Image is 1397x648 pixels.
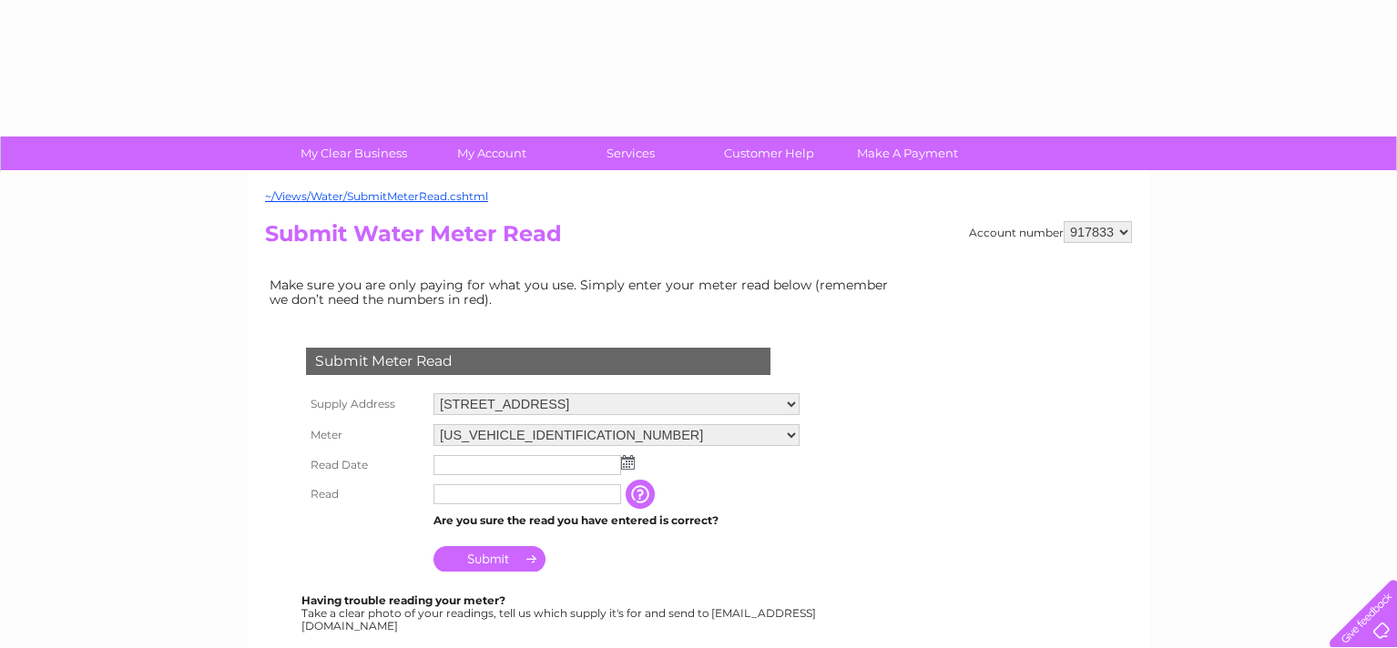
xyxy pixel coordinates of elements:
[969,221,1132,243] div: Account number
[265,189,488,203] a: ~/Views/Water/SubmitMeterRead.cshtml
[301,593,505,607] b: Having trouble reading your meter?
[301,420,429,451] th: Meter
[694,137,844,170] a: Customer Help
[626,480,658,509] input: Information
[279,137,429,170] a: My Clear Business
[301,451,429,480] th: Read Date
[265,273,902,311] td: Make sure you are only paying for what you use. Simply enter your meter read below (remember we d...
[301,389,429,420] th: Supply Address
[832,137,983,170] a: Make A Payment
[433,546,546,572] input: Submit
[556,137,706,170] a: Services
[265,221,1132,256] h2: Submit Water Meter Read
[621,455,635,470] img: ...
[429,509,804,532] td: Are you sure the read you have entered is correct?
[306,348,770,375] div: Submit Meter Read
[417,137,567,170] a: My Account
[301,480,429,509] th: Read
[301,594,819,632] div: Take a clear photo of your readings, tell us which supply it's for and send to [EMAIL_ADDRESS][DO...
